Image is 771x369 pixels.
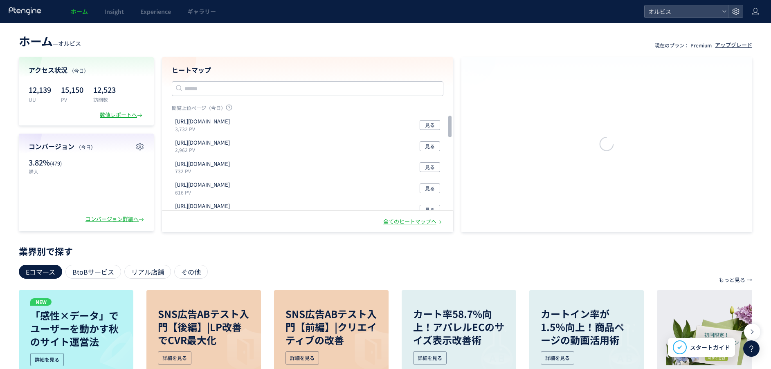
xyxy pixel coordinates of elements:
p: 3.82% [29,157,82,168]
p: SNS広告ABテスト入門【後編】|LP改善でCVR最大化 [158,307,250,347]
span: オルビス [646,5,719,18]
p: 「感性×データ」でユーザーを動かす秋のサイト運営法 [30,309,122,348]
div: 詳細を見る [541,351,574,365]
p: → [747,273,752,287]
p: https://pr.orbis.co.jp/cosmetics/clearful/331 [175,139,230,147]
div: 詳細を見る [158,351,191,365]
div: アップグレード [715,41,752,49]
button: 見る [420,205,440,215]
p: 2,962 PV [175,146,233,153]
div: Eコマース [19,265,62,279]
div: 詳細を見る [285,351,319,365]
span: Insight [104,7,124,16]
p: https://pr.orbis.co.jp/cosmetics/mr/203-20 [175,181,230,189]
p: https://pr.orbis.co.jp/cosmetics/u/100 [175,160,230,168]
div: 詳細を見る [413,351,447,365]
p: 業界別で探す [19,248,752,253]
div: 詳細を見る [30,353,64,366]
div: その他 [174,265,208,279]
span: ホーム [71,7,88,16]
p: 12,139 [29,83,51,96]
button: 見る [420,162,440,172]
p: UU [29,96,51,103]
p: 閲覧上位ページ（今日） [172,104,443,114]
span: 見る [425,205,435,215]
h4: アクセス状況 [29,65,144,75]
span: （今日） [76,143,96,150]
p: カート率58.7%向上！アパレルECのサイズ表示改善術 [413,307,505,347]
span: 見る [425,120,435,130]
p: カートイン率が1.5％向上！商品ページの動画活用術 [541,307,632,347]
p: 616 PV [175,189,233,196]
p: 732 PV [175,168,233,174]
span: Experience [140,7,171,16]
p: 購入 [29,168,82,175]
button: 見る [420,120,440,130]
div: — [19,33,81,49]
div: BtoBサービス [65,265,121,279]
p: 現在のプラン： Premium [655,42,712,49]
p: 訪問数 [93,96,116,103]
p: https://pr.orbis.co.jp/special/30 [175,202,230,210]
p: PV [61,96,83,103]
span: ホーム [19,33,53,49]
span: スタートガイド [690,343,730,352]
div: 数値レポートへ [100,111,144,119]
div: 全てのヒートマップへ [383,218,443,226]
p: 15,150 [61,83,83,96]
button: 見る [420,183,440,193]
p: 12,523 [93,83,116,96]
p: 566 PV [175,210,233,217]
span: 見る [425,141,435,151]
span: ギャラリー [187,7,216,16]
p: https://orbis.co.jp/order/thanks [175,118,230,125]
p: 3,732 PV [175,125,233,132]
div: リアル店舗 [124,265,171,279]
p: SNS広告ABテスト入門【前編】|クリエイティブの改善 [285,307,377,347]
div: コンバージョン詳細へ [85,215,146,223]
span: 見る [425,162,435,172]
p: もっと見る [719,273,745,287]
span: (479) [50,159,62,167]
button: 見る [420,141,440,151]
p: NEW [30,298,52,306]
span: （今日） [69,67,89,74]
span: 見る [425,183,435,193]
span: オルビス [58,39,81,47]
h4: ヒートマップ [172,65,443,75]
h4: コンバージョン [29,142,144,151]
